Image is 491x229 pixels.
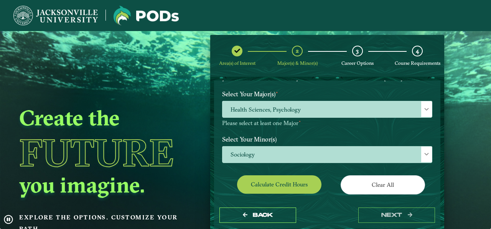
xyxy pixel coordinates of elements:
[222,147,432,163] span: Sociology
[358,208,435,223] button: next
[275,89,278,95] sup: ⋆
[216,87,438,101] label: Select Your Major(s)
[219,60,255,66] span: Area(s) of Interest
[13,6,98,25] img: Jacksonville University logo
[19,171,192,198] h2: you imagine.
[19,104,192,131] h2: Create the
[216,132,438,146] label: Select Your Minor(s)
[219,208,296,223] button: Back
[253,212,273,218] span: Back
[19,134,192,171] h1: Future
[277,60,318,66] span: Major(s) & Minor(s)
[237,175,321,193] button: Calculate credit hours
[341,175,425,194] button: Clear All
[222,101,432,118] span: Health Sciences, Psychology
[356,47,359,54] span: 3
[416,47,419,54] span: 4
[222,120,432,127] p: Please select at least one Major
[114,6,179,25] img: Jacksonville University logo
[298,119,301,124] sup: ⋆
[341,60,374,66] span: Career Options
[296,47,299,54] span: 2
[395,60,440,66] span: Course Requirements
